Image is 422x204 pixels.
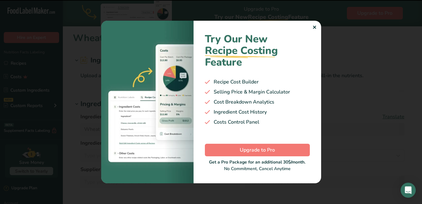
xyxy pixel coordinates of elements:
div: Recipe Cost Builder [205,78,310,86]
div: Cost Breakdown Analytics [205,98,310,106]
div: No Commitment, Cancel Anytime [205,159,310,172]
div: Costs Control Panel [205,118,310,126]
div: Ingredient Cost History [205,108,310,116]
span: Recipe Costing [205,44,278,58]
span: Upgrade to Pro [240,146,275,154]
div: Open Intercom Messenger [401,183,416,198]
div: ✕ [312,24,316,31]
img: costing-image-1.bb94421.webp [101,21,194,183]
div: Selling Price & Margin Calculator [205,88,310,96]
h1: Try Our New Feature [205,33,310,68]
div: Get a Pro Package for an additional 30$/month. [205,159,310,165]
button: Upgrade to Pro [205,144,310,156]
